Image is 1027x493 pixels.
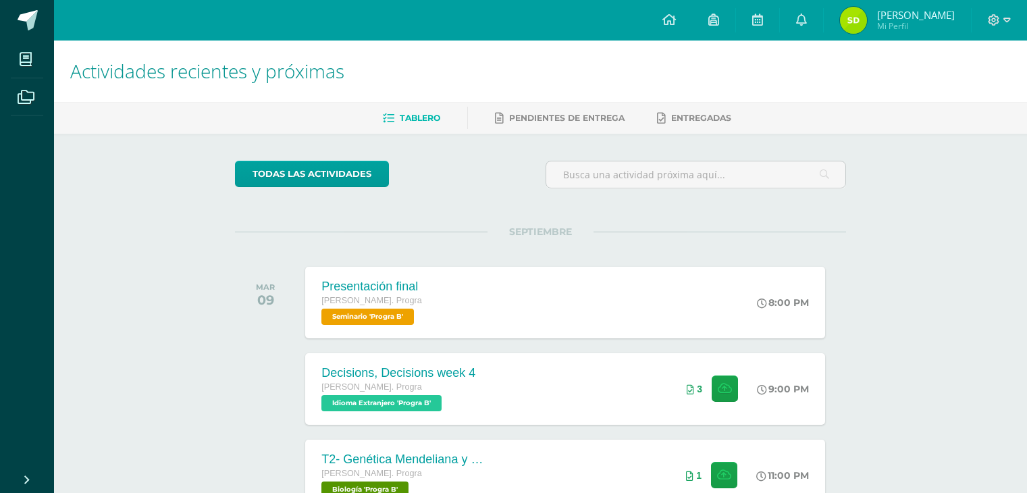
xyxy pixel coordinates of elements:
[321,309,414,325] span: Seminario 'Progra B'
[697,384,702,394] span: 3
[757,296,809,309] div: 8:00 PM
[321,382,421,392] span: [PERSON_NAME]. Progra
[400,113,440,123] span: Tablero
[696,470,702,481] span: 1
[509,113,625,123] span: Pendientes de entrega
[321,395,442,411] span: Idioma Extranjero 'Progra B'
[383,107,440,129] a: Tablero
[757,383,809,395] div: 9:00 PM
[687,384,702,394] div: Archivos entregados
[321,366,475,380] div: Decisions, Decisions week 4
[495,107,625,129] a: Pendientes de entrega
[321,296,421,305] span: [PERSON_NAME]. Progra
[321,469,421,478] span: [PERSON_NAME]. Progra
[671,113,731,123] span: Entregadas
[546,161,845,188] input: Busca una actividad próxima aquí...
[488,226,594,238] span: SEPTIEMBRE
[657,107,731,129] a: Entregadas
[256,292,275,308] div: 09
[686,470,702,481] div: Archivos entregados
[70,58,344,84] span: Actividades recientes y próximas
[321,280,421,294] div: Presentación final
[877,20,955,32] span: Mi Perfil
[321,452,483,467] div: T2- Genética Mendeliana y sus aplicaciones
[235,161,389,187] a: todas las Actividades
[756,469,809,482] div: 11:00 PM
[256,282,275,292] div: MAR
[840,7,867,34] img: 15d1439b7ffc38ef72da82c947f002c8.png
[877,8,955,22] span: [PERSON_NAME]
